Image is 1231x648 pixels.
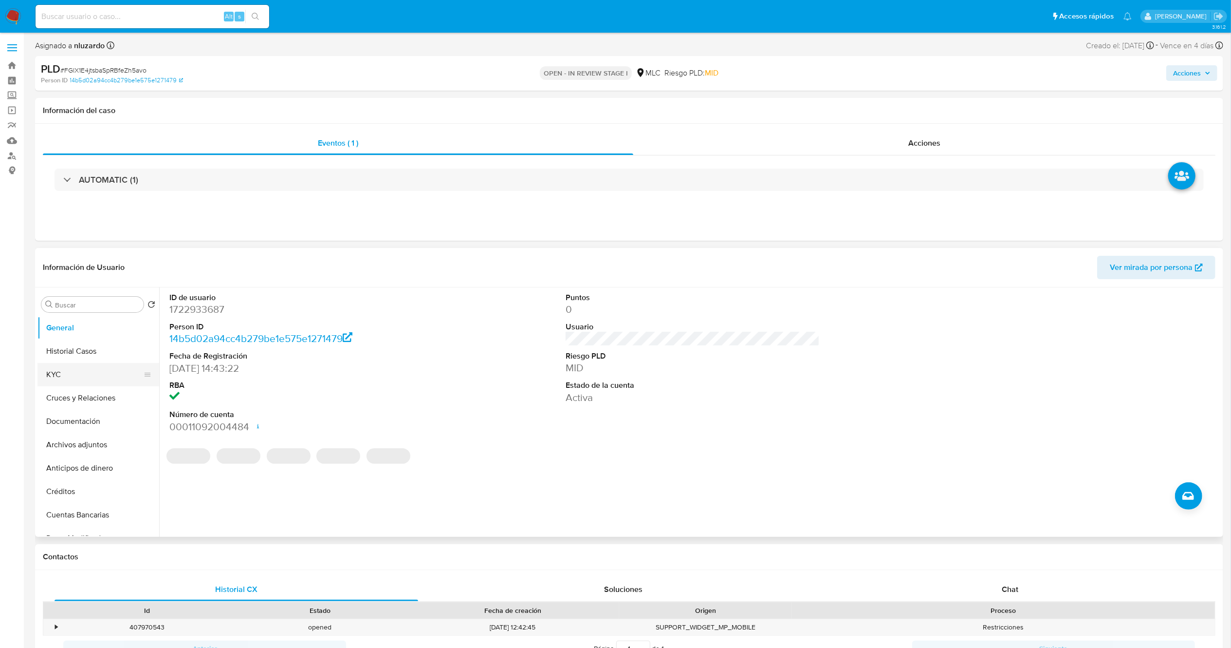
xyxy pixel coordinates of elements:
b: nluzardo [72,40,105,51]
h3: AUTOMATIC (1) [79,174,138,185]
span: Accesos rápidos [1059,11,1114,21]
button: KYC [37,363,151,386]
div: [DATE] 12:42:45 [406,619,619,635]
b: Person ID [41,76,68,85]
span: Riesgo PLD: [664,68,718,78]
dt: Fecha de Registración [169,351,424,362]
span: Eventos ( 1 ) [318,137,358,149]
span: Asignado a [35,40,105,51]
a: Notificaciones [1123,12,1132,20]
dt: Número de cuenta [169,409,424,420]
button: General [37,316,159,340]
button: Buscar [45,301,53,308]
div: SUPPORT_WIDGET_MP_MOBILE [619,619,792,635]
span: Soluciones [604,584,643,595]
dt: Person ID [169,322,424,332]
button: Historial Casos [37,340,159,363]
span: Chat [1002,584,1018,595]
dd: 00011092004484 [169,420,424,434]
div: Origen [626,606,785,615]
dd: Activa [566,391,820,404]
div: • [55,623,57,632]
a: 14b5d02a94cc4b279be1e575e1271479 [169,331,353,345]
span: - [1156,39,1158,52]
dt: Puntos [566,292,820,303]
h1: Información del caso [43,106,1215,115]
div: AUTOMATIC (1) [55,169,1204,191]
h1: Información de Usuario [43,263,125,272]
dt: ID de usuario [169,292,424,303]
button: Volver al orden por defecto [147,301,155,311]
dt: Riesgo PLD [566,351,820,362]
p: nicolas.luzardo@mercadolibre.com [1155,12,1210,21]
button: Archivos adjuntos [37,433,159,457]
span: Historial CX [215,584,257,595]
div: Estado [240,606,399,615]
dt: RBA [169,380,424,391]
div: Fecha de creación [413,606,612,615]
div: opened [233,619,406,635]
dt: Usuario [566,322,820,332]
button: Documentación [37,410,159,433]
button: Cruces y Relaciones [37,386,159,410]
span: Acciones [908,137,940,149]
input: Buscar usuario o caso... [36,10,269,23]
div: Proceso [799,606,1208,615]
dd: [DATE] 14:43:22 [169,362,424,375]
dd: MID [566,361,820,375]
span: s [238,12,241,21]
b: PLD [41,61,60,76]
div: Creado el: [DATE] [1086,39,1154,52]
dd: 0 [566,303,820,316]
button: Acciones [1166,65,1217,81]
div: 407970543 [60,619,233,635]
button: Anticipos de dinero [37,457,159,480]
span: MID [705,67,718,78]
dt: Estado de la cuenta [566,380,820,391]
div: Id [67,606,226,615]
a: 14b5d02a94cc4b279be1e575e1271479 [70,76,183,85]
button: Datos Modificados [37,527,159,550]
span: # FGlX1E4jtsbaSpRBfeZh5avo [60,65,147,75]
button: search-icon [245,10,265,23]
span: Acciones [1173,65,1201,81]
span: Alt [225,12,233,21]
p: OPEN - IN REVIEW STAGE I [540,66,632,80]
span: Ver mirada por persona [1110,256,1193,279]
span: Vence en 4 días [1160,40,1214,51]
h1: Contactos [43,552,1215,562]
input: Buscar [55,301,140,309]
button: Créditos [37,480,159,503]
div: Restricciones [792,619,1215,635]
div: MLC [636,68,661,78]
dd: 1722933687 [169,303,424,316]
button: Cuentas Bancarias [37,503,159,527]
a: Salir [1213,11,1224,21]
button: Ver mirada por persona [1097,256,1215,279]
